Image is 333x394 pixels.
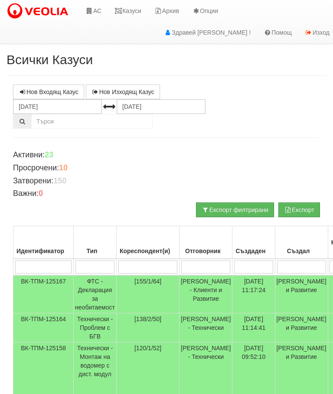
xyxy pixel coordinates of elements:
[278,202,320,217] button: Експорт
[13,177,320,186] h4: Затворени:
[232,275,275,313] td: [DATE] 11:17:24
[13,164,320,173] h4: Просрочени:
[15,245,72,257] div: Идентификатор
[180,313,232,342] td: [PERSON_NAME] - Технически
[53,176,66,185] b: 150
[232,226,275,259] th: Създаден: No sort applied, activate to apply an ascending sort
[86,85,160,99] a: Нов Изходящ Казус
[7,2,72,20] img: VeoliaLogo.png
[134,345,161,352] span: [120/1/52]
[13,226,74,259] th: Идентификатор: No sort applied, activate to apply an ascending sort
[45,150,53,159] b: 23
[13,151,320,160] h4: Активни:
[13,275,74,313] td: ВК-ТПМ-125167
[181,245,231,257] div: Отговорник
[13,189,320,198] h4: Важни:
[31,114,153,129] input: Търсене по Идентификатор, Бл/Вх/Ап, Тип, Описание, Моб. Номер, Имейл, Файл, Коментар,
[74,313,117,342] td: Технически - Проблем с БГВ
[75,245,115,257] div: Тип
[59,163,68,172] b: 10
[74,275,117,313] td: ФТС - Декларация за необитаемост
[134,316,161,322] span: [138/2/50]
[275,275,328,313] td: [PERSON_NAME] и Развитие
[180,226,232,259] th: Отговорник: No sort applied, activate to apply an ascending sort
[116,226,179,259] th: Кореспондент(и): No sort applied, activate to apply an ascending sort
[13,313,74,342] td: ВК-ТПМ-125164
[234,245,273,257] div: Създаден
[275,313,328,342] td: [PERSON_NAME] и Развитие
[74,226,117,259] th: Тип: No sort applied, activate to apply an ascending sort
[118,245,178,257] div: Кореспондент(и)
[39,189,43,198] b: 0
[275,226,328,259] th: Създал: No sort applied, activate to apply an ascending sort
[13,85,84,99] a: Нов Входящ Казус
[196,202,274,217] button: Експорт филтрирани
[277,245,326,257] div: Създал
[180,275,232,313] td: [PERSON_NAME] - Клиенти и Развитие
[232,313,275,342] td: [DATE] 11:14:41
[7,52,326,67] h2: Всички Казуси
[257,22,298,43] a: Помощ
[134,278,161,285] span: [155/1/64]
[157,22,257,43] a: Здравей [PERSON_NAME] !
